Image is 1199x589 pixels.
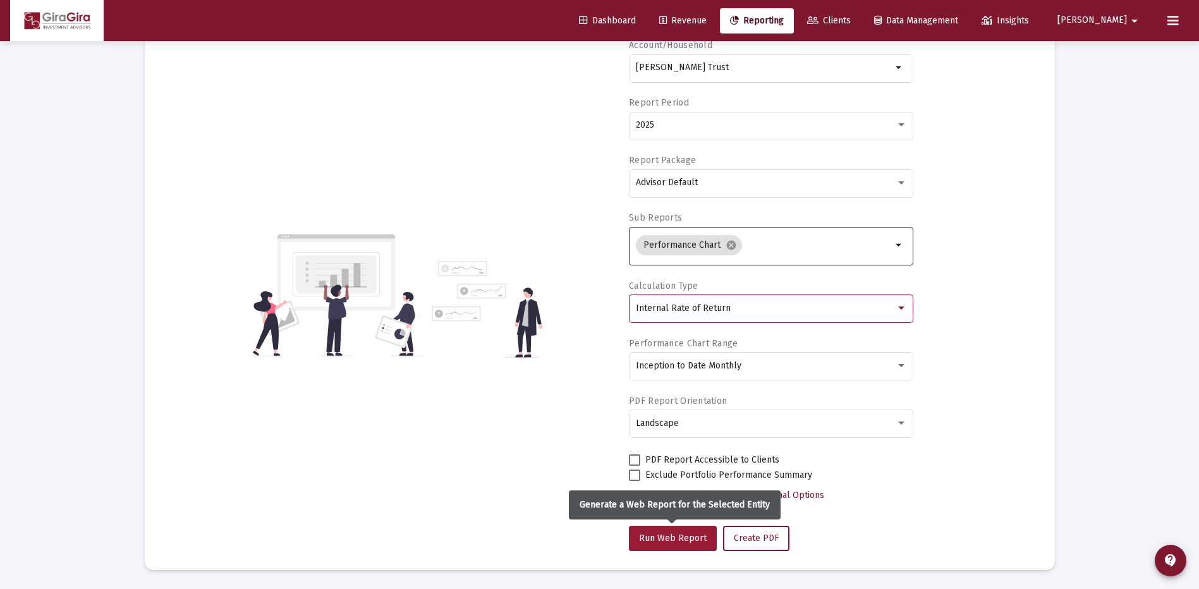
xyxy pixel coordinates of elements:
[629,526,717,551] button: Run Web Report
[636,177,698,188] span: Advisor Default
[726,240,737,251] mat-icon: cancel
[659,15,707,26] span: Revenue
[636,235,742,255] mat-chip: Performance Chart
[645,468,812,483] span: Exclude Portfolio Performance Summary
[636,360,741,371] span: Inception to Date Monthly
[636,418,679,428] span: Landscape
[629,212,682,223] label: Sub Reports
[579,15,636,26] span: Dashboard
[892,60,907,75] mat-icon: arrow_drop_down
[629,40,712,51] label: Account/Household
[1127,8,1142,33] mat-icon: arrow_drop_down
[734,533,779,543] span: Create PDF
[636,303,731,313] span: Internal Rate of Return
[1057,15,1127,26] span: [PERSON_NAME]
[629,97,689,108] label: Report Period
[723,526,789,551] button: Create PDF
[750,490,824,501] span: Additional Options
[629,281,698,291] label: Calculation Type
[982,15,1029,26] span: Insights
[636,63,892,73] input: Search or select an account or household
[645,452,779,468] span: PDF Report Accessible to Clients
[864,8,968,33] a: Data Management
[569,8,646,33] a: Dashboard
[797,8,861,33] a: Clients
[807,15,851,26] span: Clients
[1163,553,1178,568] mat-icon: contact_support
[639,533,707,543] span: Run Web Report
[971,8,1039,33] a: Insights
[20,8,94,33] img: Dashboard
[720,8,794,33] a: Reporting
[636,233,892,258] mat-chip-list: Selection
[874,15,958,26] span: Data Management
[892,238,907,253] mat-icon: arrow_drop_down
[730,15,784,26] span: Reporting
[250,233,424,358] img: reporting
[636,119,654,130] span: 2025
[629,396,727,406] label: PDF Report Orientation
[1042,8,1157,33] button: [PERSON_NAME]
[629,155,696,166] label: Report Package
[639,490,727,501] span: Select Custom Period
[432,261,542,358] img: reporting-alt
[629,338,738,349] label: Performance Chart Range
[649,8,717,33] a: Revenue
